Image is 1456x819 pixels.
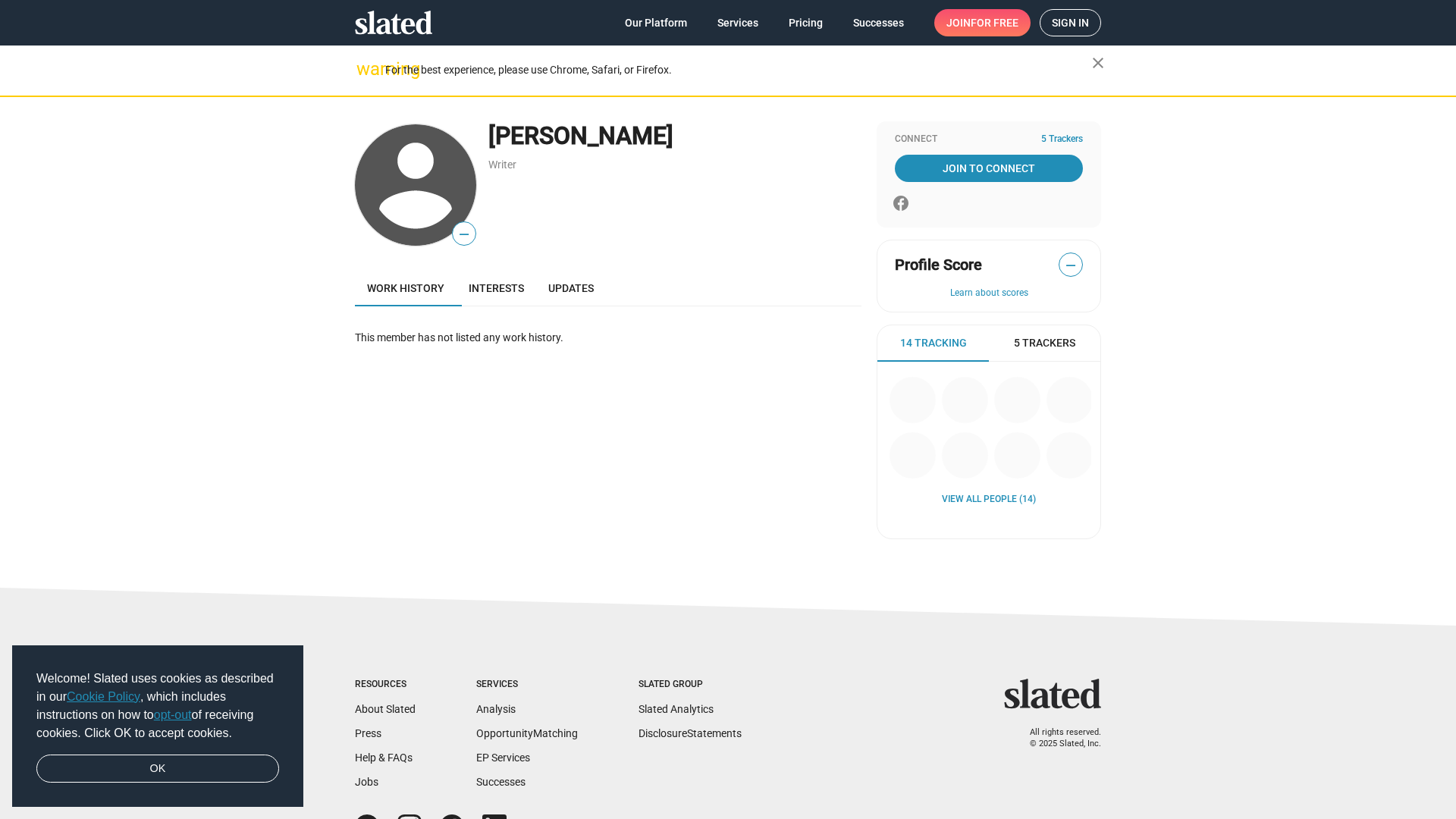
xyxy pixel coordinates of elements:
[895,255,982,275] span: Profile Score
[476,703,516,715] a: Analysis
[476,776,526,788] a: Successes
[613,9,699,36] a: Our Platform
[488,120,861,152] div: [PERSON_NAME]
[453,224,475,244] span: —
[971,9,1018,36] span: for free
[1041,133,1083,146] span: 5 Trackers
[67,690,140,703] a: Cookie Policy
[355,679,416,691] div: Resources
[1089,54,1107,72] mat-icon: close
[639,727,742,739] a: DisclosureStatements
[355,727,381,739] a: Press
[639,679,742,691] div: Slated Group
[36,670,279,742] span: Welcome! Slated uses cookies as described in our , which includes instructions on how to of recei...
[457,270,536,306] a: Interests
[789,9,823,36] span: Pricing
[476,679,578,691] div: Services
[777,9,835,36] a: Pricing
[841,9,916,36] a: Successes
[548,282,594,294] span: Updates
[355,752,413,764] a: Help & FAQs
[488,158,516,171] a: Writer
[895,133,1083,146] div: Connect
[385,60,1092,80] div: For the best experience, please use Chrome, Safari, or Firefox.
[355,270,457,306] a: Work history
[898,155,1080,182] span: Join To Connect
[895,155,1083,182] a: Join To Connect
[154,708,192,721] a: opt-out
[355,331,861,345] div: This member has not listed any work history.
[853,9,904,36] span: Successes
[536,270,606,306] a: Updates
[1040,9,1101,36] a: Sign in
[476,752,530,764] a: EP Services
[900,336,967,350] span: 14 Tracking
[355,776,378,788] a: Jobs
[942,494,1036,506] a: View all People (14)
[717,9,758,36] span: Services
[355,703,416,715] a: About Slated
[356,60,375,78] mat-icon: warning
[1059,256,1082,275] span: —
[476,727,578,739] a: OpportunityMatching
[625,9,687,36] span: Our Platform
[705,9,770,36] a: Services
[1014,336,1075,350] span: 5 Trackers
[469,282,524,294] span: Interests
[36,755,279,783] a: dismiss cookie message
[934,9,1031,36] a: Joinfor free
[895,287,1083,300] button: Learn about scores
[12,645,303,808] div: cookieconsent
[1052,10,1089,36] span: Sign in
[367,282,444,294] span: Work history
[639,703,714,715] a: Slated Analytics
[1014,727,1101,749] p: All rights reserved. © 2025 Slated, Inc.
[946,9,1018,36] span: Join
